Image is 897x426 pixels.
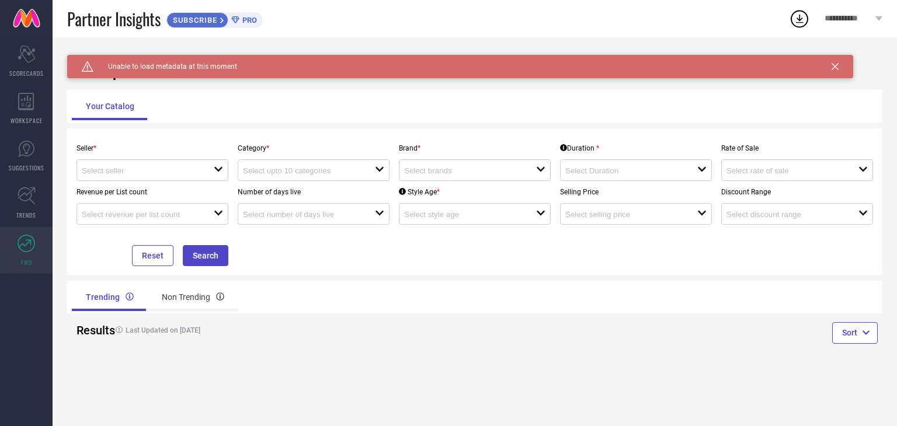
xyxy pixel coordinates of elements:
[148,283,238,311] div: Non Trending
[404,210,523,219] input: Select style age
[726,166,845,175] input: Select rate of sale
[243,166,361,175] input: Select upto 10 categories
[82,210,200,219] input: Select revenue per list count
[832,322,878,343] button: Sort
[77,144,228,152] p: Seller
[399,188,440,196] div: Style Age
[77,188,228,196] p: Revenue per List count
[565,210,684,219] input: Select selling price
[167,16,220,25] span: SUBSCRIBE
[166,9,263,28] a: SUBSCRIBEPRO
[21,258,32,267] span: FWD
[132,245,173,266] button: Reset
[560,144,599,152] div: Duration
[67,7,161,31] span: Partner Insights
[404,166,523,175] input: Select brands
[789,8,810,29] div: Open download list
[721,188,873,196] p: Discount Range
[399,144,551,152] p: Brand
[565,166,684,175] input: Select Duration
[238,188,390,196] p: Number of days live
[726,210,845,219] input: Select discount range
[16,211,36,219] span: TRENDS
[11,116,43,125] span: WORKSPACE
[721,144,873,152] p: Rate of Sale
[93,62,237,71] span: Unable to load metadata at this moment
[77,323,100,337] h2: Results
[239,16,257,25] span: PRO
[9,69,44,78] span: SCORECARDS
[72,92,148,120] div: Your Catalog
[72,283,148,311] div: Trending
[110,326,432,334] h4: Last Updated on [DATE]
[183,245,228,266] button: Search
[238,144,390,152] p: Category
[9,163,44,172] span: SUGGESTIONS
[560,188,712,196] p: Selling Price
[243,210,361,219] input: Select number of days live
[82,166,200,175] input: Select seller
